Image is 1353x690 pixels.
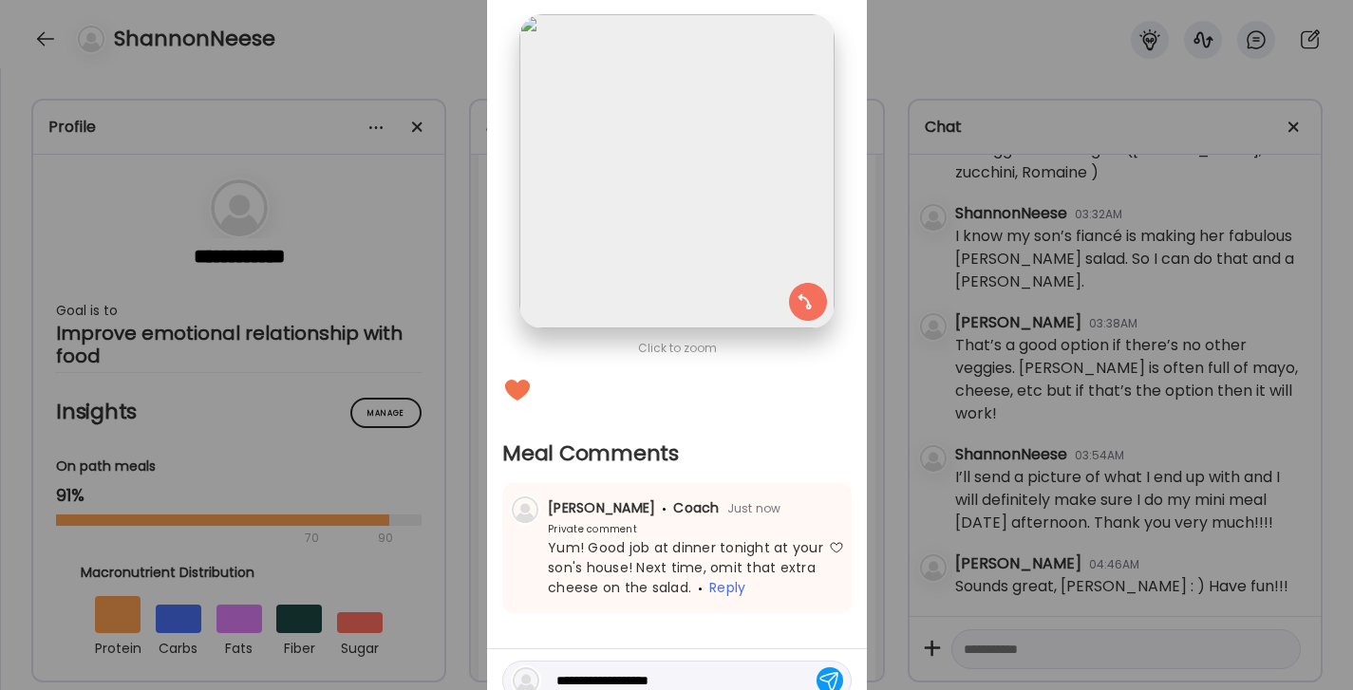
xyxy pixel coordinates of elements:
div: Private comment [510,522,637,536]
h2: Meal Comments [502,439,852,468]
span: Just now [719,500,780,516]
img: bg-avatar-default.svg [512,496,538,523]
div: Click to zoom [502,337,852,360]
span: [PERSON_NAME] Coach [548,498,720,517]
span: Yum! Good job at dinner tonight at your son's house! Next time, omit that extra cheese on the salad. [548,538,823,597]
span: Reply [709,578,745,597]
img: images%2FqSDhxCsFGJRJmYFo2bfqqKUzT7G2%2FKf16QP2fHmTnq9wPSxWB%2FxbbKp2EFDyz3567H1uzX_1080 [519,14,834,328]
